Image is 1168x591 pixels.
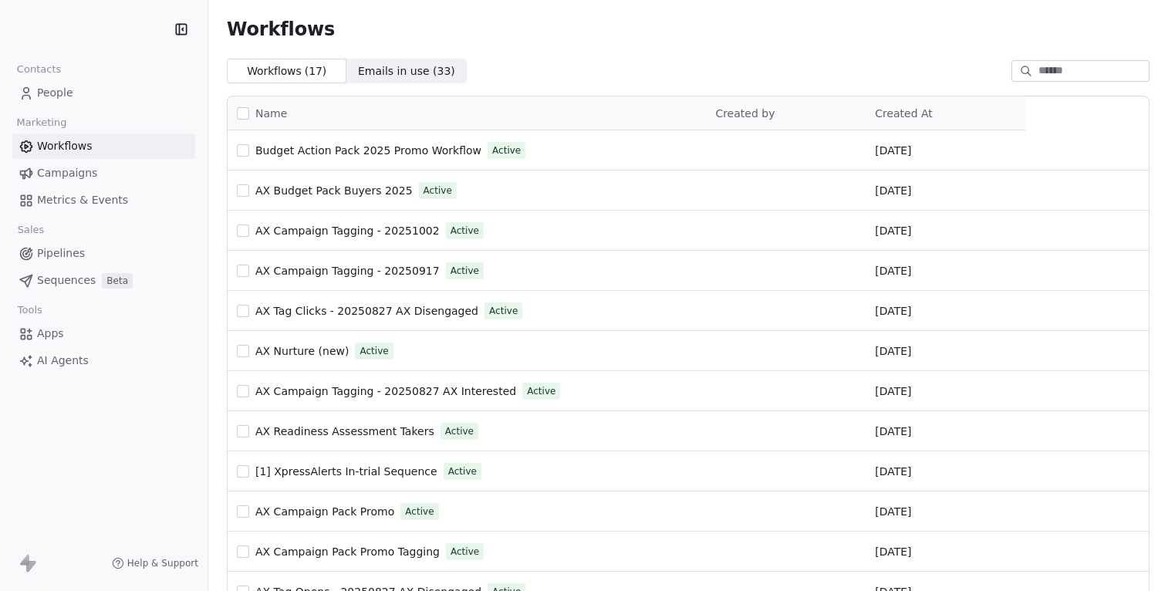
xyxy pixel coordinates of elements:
a: AX Nurture (new) [255,343,349,359]
span: [DATE] [875,504,911,519]
a: AX Budget Pack Buyers 2025 [255,183,413,198]
span: AX Budget Pack Buyers 2025 [255,184,413,197]
span: [DATE] [875,424,911,439]
span: AX Campaign Pack Promo [255,505,394,518]
span: Name [255,106,287,122]
span: Active [445,424,474,438]
span: Active [405,505,434,518]
span: Marketing [10,111,73,134]
span: Workflows [227,19,335,40]
span: Metrics & Events [37,192,128,208]
span: Created by [715,107,775,120]
span: Active [424,184,452,198]
span: Emails in use ( 33 ) [358,63,455,79]
a: Workflows [12,133,195,159]
a: AX Tag Clicks - 20250827 AX Disengaged [255,303,478,319]
span: Sales [11,218,51,241]
span: [DATE] [875,383,911,399]
span: AX Campaign Tagging - 20250827 AX Interested [255,385,516,397]
a: AX Campaign Pack Promo [255,504,394,519]
a: Help & Support [112,557,198,569]
a: AX Campaign Tagging - 20251002 [255,223,440,238]
span: People [37,85,73,101]
span: Pipelines [37,245,85,262]
a: AX Readiness Assessment Takers [255,424,434,439]
span: [DATE] [875,544,911,559]
span: Active [448,464,477,478]
span: Campaigns [37,165,97,181]
span: AX Nurture (new) [255,345,349,357]
span: Beta [102,273,133,289]
span: Contacts [10,58,68,81]
span: AX Campaign Tagging - 20251002 [255,225,440,237]
a: Budget Action Pack 2025 Promo Workflow [255,143,481,158]
a: AX Campaign Tagging - 20250917 [255,263,440,279]
span: Budget Action Pack 2025 Promo Workflow [255,144,481,157]
span: Tools [11,299,49,322]
span: Active [451,545,479,559]
span: Help & Support [127,557,198,569]
span: Apps [37,326,64,342]
span: [DATE] [875,263,911,279]
a: Pipelines [12,241,195,266]
span: Created At [875,107,933,120]
span: [DATE] [875,143,911,158]
span: AX Campaign Pack Promo Tagging [255,545,440,558]
span: [DATE] [875,464,911,479]
a: AI Agents [12,348,195,373]
span: Workflows [37,138,93,154]
a: People [12,80,195,106]
span: AX Readiness Assessment Takers [255,425,434,437]
span: Active [451,264,479,278]
a: AX Campaign Pack Promo Tagging [255,544,440,559]
span: Active [489,304,518,318]
span: Active [360,344,388,358]
span: [DATE] [875,183,911,198]
span: Active [492,144,521,157]
span: Active [451,224,479,238]
a: SequencesBeta [12,268,195,293]
span: [DATE] [875,223,911,238]
span: AX Tag Clicks - 20250827 AX Disengaged [255,305,478,317]
span: Active [527,384,555,398]
a: Campaigns [12,160,195,186]
span: [DATE] [875,303,911,319]
span: Sequences [37,272,96,289]
span: AI Agents [37,353,89,369]
span: [DATE] [875,343,911,359]
a: Metrics & Events [12,187,195,213]
span: AX Campaign Tagging - 20250917 [255,265,440,277]
a: Apps [12,321,195,346]
span: [1] XpressAlerts In-trial Sequence [255,465,437,478]
a: AX Campaign Tagging - 20250827 AX Interested [255,383,516,399]
a: [1] XpressAlerts In-trial Sequence [255,464,437,479]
